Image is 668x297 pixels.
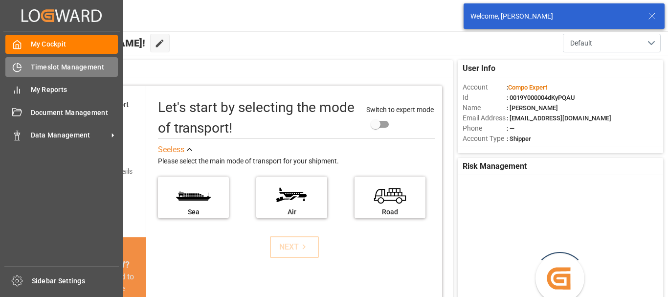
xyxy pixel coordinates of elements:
[32,276,119,286] span: Sidebar Settings
[463,134,507,144] span: Account Type
[158,156,435,167] div: Please select the main mode of transport for your shipment.
[31,108,118,118] span: Document Management
[563,34,661,52] button: open menu
[31,130,108,140] span: Data Management
[463,113,507,123] span: Email Address
[508,84,547,91] span: Compo Expert
[470,11,639,22] div: Welcome, [PERSON_NAME]
[163,207,224,217] div: Sea
[366,106,434,114] span: Switch to expert mode
[279,241,309,253] div: NEXT
[507,125,514,132] span: : —
[40,34,145,52] span: Hello [PERSON_NAME]!
[31,39,118,49] span: My Cockpit
[463,92,507,103] span: Id
[463,160,527,172] span: Risk Management
[463,103,507,113] span: Name
[507,104,558,112] span: : [PERSON_NAME]
[5,35,118,54] a: My Cockpit
[158,144,184,156] div: See less
[31,85,118,95] span: My Reports
[507,114,611,122] span: : [EMAIL_ADDRESS][DOMAIN_NAME]
[31,62,118,72] span: Timeslot Management
[158,97,356,138] div: Let's start by selecting the mode of transport!
[359,207,421,217] div: Road
[270,236,319,258] button: NEXT
[463,82,507,92] span: Account
[507,94,575,101] span: : 0019Y000004dKyPQAU
[507,84,547,91] span: :
[463,123,507,134] span: Phone
[570,38,592,48] span: Default
[5,57,118,76] a: Timeslot Management
[463,63,495,74] span: User Info
[507,135,531,142] span: : Shipper
[261,207,322,217] div: Air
